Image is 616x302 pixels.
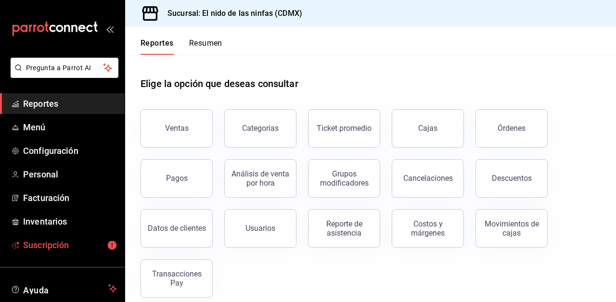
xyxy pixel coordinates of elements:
[308,209,380,248] button: Reporte de asistencia
[392,209,464,248] button: Costos y márgenes
[418,123,438,134] div: Cajas
[475,109,548,148] button: Órdenes
[23,97,117,110] span: Reportes
[141,38,222,55] div: navigation tabs
[23,168,117,181] span: Personal
[403,174,453,183] div: Cancelaciones
[141,38,174,55] button: Reportes
[23,121,117,134] span: Menú
[23,239,117,252] span: Suscripción
[166,174,188,183] div: Pagos
[141,259,213,298] button: Transacciones Pay
[308,159,380,198] button: Grupos modificadores
[245,224,275,233] div: Usuarios
[106,25,114,33] button: open_drawer_menu
[141,76,298,91] h1: Elige la opción que deseas consultar
[392,159,464,198] button: Cancelaciones
[314,219,374,238] div: Reporte de asistencia
[231,169,290,188] div: Análisis de venta por hora
[482,219,541,238] div: Movimientos de cajas
[23,144,117,157] span: Configuración
[7,70,118,80] a: Pregunta a Parrot AI
[242,124,279,133] div: Categorías
[492,174,532,183] div: Descuentos
[141,209,213,248] button: Datos de clientes
[392,109,464,148] a: Cajas
[160,8,302,19] h3: Sucursal: El nido de las ninfas (CDMX)
[224,109,296,148] button: Categorías
[23,191,117,204] span: Facturación
[475,209,548,248] button: Movimientos de cajas
[475,159,548,198] button: Descuentos
[141,109,213,148] button: Ventas
[314,169,374,188] div: Grupos modificadores
[165,124,189,133] div: Ventas
[148,224,206,233] div: Datos de clientes
[23,283,104,294] span: Ayuda
[23,215,117,228] span: Inventarios
[224,209,296,248] button: Usuarios
[317,124,372,133] div: Ticket promedio
[498,124,526,133] div: Órdenes
[11,58,118,78] button: Pregunta a Parrot AI
[141,159,213,198] button: Pagos
[147,269,206,288] div: Transacciones Pay
[189,38,222,55] button: Resumen
[224,159,296,198] button: Análisis de venta por hora
[308,109,380,148] button: Ticket promedio
[26,63,103,73] span: Pregunta a Parrot AI
[398,219,458,238] div: Costos y márgenes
